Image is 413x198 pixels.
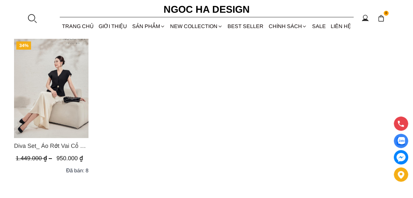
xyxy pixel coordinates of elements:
[394,150,408,164] a: messenger
[167,18,225,35] a: NEW COLLECTION
[310,18,328,35] a: SALE
[328,18,353,35] a: LIÊN HỆ
[158,2,256,17] a: Ngoc Ha Design
[225,18,266,35] a: BEST SELLER
[266,18,310,35] div: Chính sách
[397,137,405,145] img: Display image
[14,141,88,150] a: Link to Diva Set_ Áo Rớt Vai Cổ V, Chân Váy Lụa Đuôi Cá A1078+CV134
[66,166,88,175] div: Đã bán: 8
[14,141,88,150] span: Diva Set_ Áo Rớt Vai Cổ V, Chân Váy Lụa Đuôi Cá A1078+CV134
[16,155,54,161] span: 1.449.000 ₫
[96,18,130,35] a: GIỚI THIỆU
[377,15,385,22] img: img-CART-ICON-ksit0nf1
[14,39,88,138] a: Product image - Diva Set_ Áo Rớt Vai Cổ V, Chân Váy Lụa Đuôi Cá A1078+CV134
[60,18,96,35] a: TRANG CHỦ
[384,11,389,16] span: 0
[56,155,83,161] span: 950.000 ₫
[130,18,167,35] div: SẢN PHẨM
[394,134,408,148] a: Display image
[14,39,88,138] img: Diva Set_ Áo Rớt Vai Cổ V, Chân Váy Lụa Đuôi Cá A1078+CV134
